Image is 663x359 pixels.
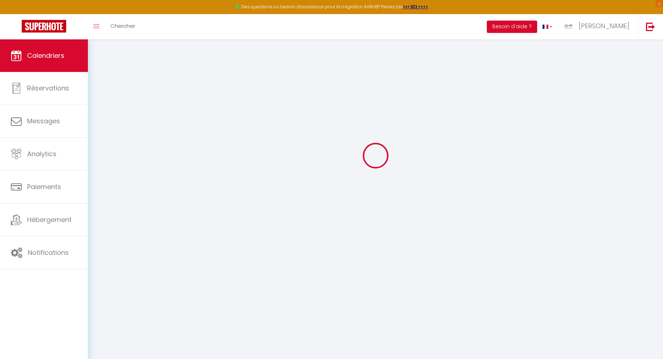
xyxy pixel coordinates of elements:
[563,21,574,31] img: ...
[27,182,61,191] span: Paiements
[110,22,135,30] span: Chercher
[579,21,629,30] span: [PERSON_NAME]
[27,215,72,224] span: Hébergement
[28,248,69,257] span: Notifications
[22,20,66,33] img: Super Booking
[558,14,638,39] a: ... [PERSON_NAME]
[403,4,428,10] a: >>> ICI <<<<
[27,116,60,125] span: Messages
[105,14,141,39] a: Chercher
[487,21,537,33] button: Besoin d'aide ?
[27,84,69,93] span: Réservations
[27,149,56,158] span: Analytics
[646,22,655,31] img: logout
[27,51,64,60] span: Calendriers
